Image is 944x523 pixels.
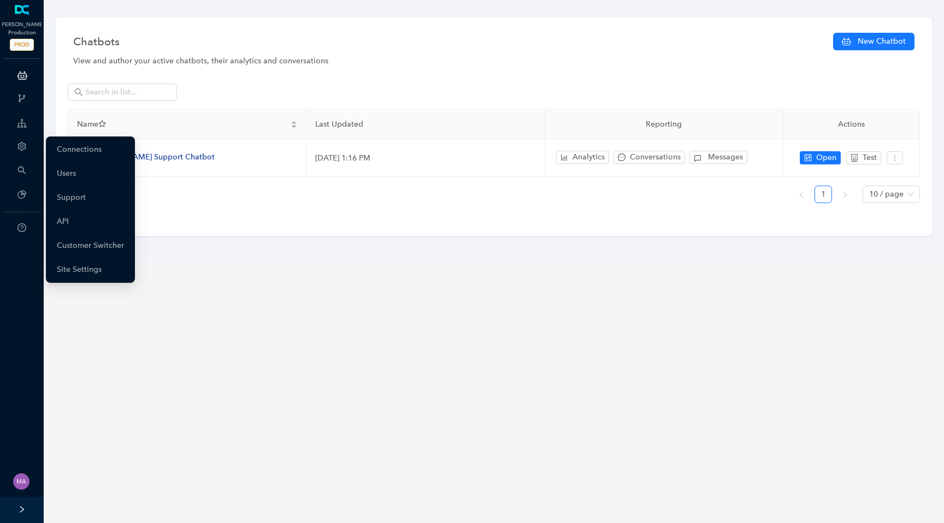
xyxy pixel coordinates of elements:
[798,192,805,198] span: left
[630,151,681,163] span: Conversations
[90,152,215,162] span: [PERSON_NAME] Support Chatbot
[10,39,34,51] span: PROD
[74,88,83,97] span: search
[306,140,545,177] td: [DATE] 1:16 PM
[85,86,162,98] input: Search in list...
[73,33,120,50] span: Chatbots
[573,151,605,163] span: Analytics
[816,152,836,164] span: Open
[613,151,685,164] button: messageConversations
[851,154,858,162] span: robot
[858,35,906,47] span: New Chatbot
[17,190,26,199] span: pie-chart
[836,186,854,203] li: Next Page
[708,151,743,163] span: Messages
[887,151,903,164] button: more
[815,186,831,203] a: 1
[73,55,914,67] div: View and author your active chatbots, their analytics and conversations
[783,110,920,140] th: Actions
[842,192,848,198] span: right
[57,139,102,161] a: Connections
[77,118,288,130] span: Name
[833,33,914,50] button: New Chatbot
[13,473,29,490] img: 261dd2395eed1481b052019273ba48bf
[793,186,810,203] button: left
[793,186,810,203] li: Previous Page
[556,151,609,164] button: bar-chartAnalytics
[869,186,913,203] span: 10 / page
[836,186,854,203] button: right
[800,151,841,164] button: controlOpen
[17,142,26,151] span: setting
[306,110,545,140] th: Last Updated
[689,151,747,164] button: Messages
[98,120,106,128] span: star
[863,152,877,164] span: Test
[17,223,26,232] span: question-circle
[846,151,881,164] button: robotTest
[545,110,783,140] th: Reporting
[891,154,899,162] span: more
[57,259,102,281] a: Site Settings
[804,154,812,162] span: control
[560,153,568,161] span: bar-chart
[863,186,920,203] div: Page Size
[618,153,626,161] span: message
[57,211,69,233] a: API
[17,94,26,103] span: branches
[57,163,76,185] a: Users
[57,235,124,257] a: Customer Switcher
[17,166,26,175] span: search
[57,187,86,209] a: Support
